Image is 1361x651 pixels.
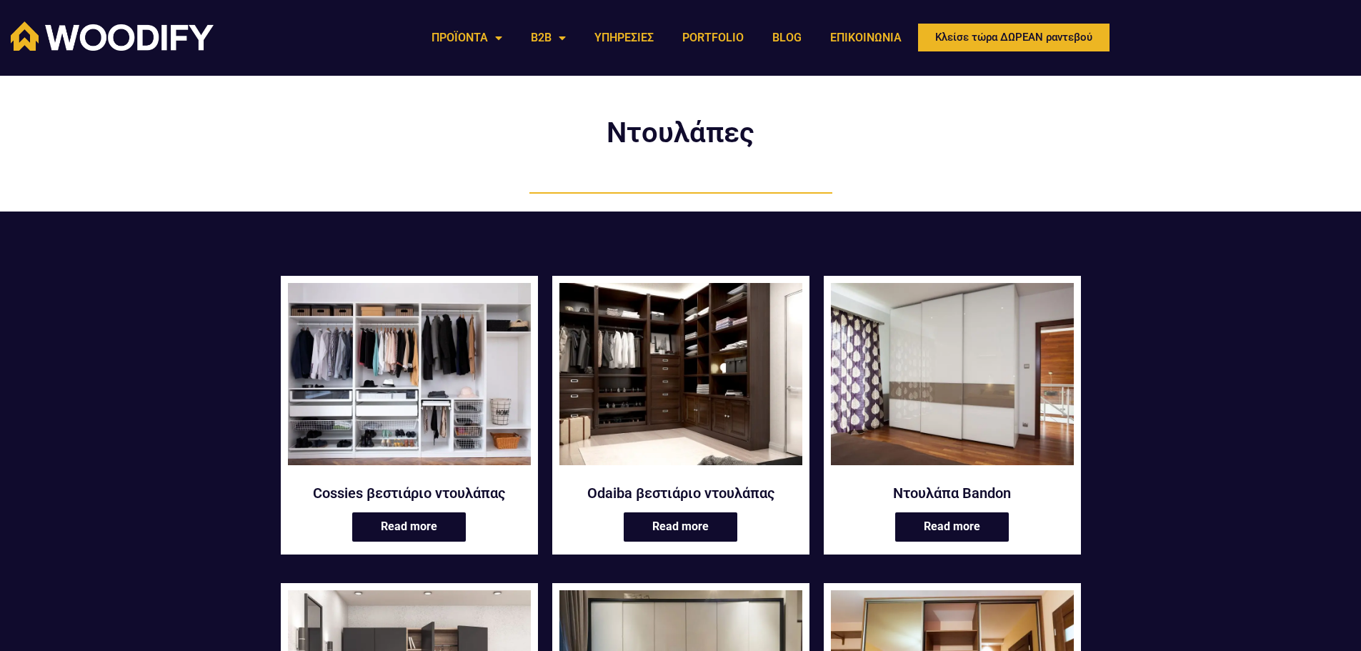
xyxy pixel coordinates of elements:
[559,283,802,474] a: Odaiba βεστιάριο ντουλάπας
[916,21,1112,54] a: Κλείσε τώρα ΔΩΡΕΑΝ ραντεβού
[288,283,531,474] a: Cossies βεστιάριο ντουλάπας
[417,21,916,54] nav: Menu
[11,21,214,51] img: Woodify
[580,21,668,54] a: ΥΠΗΡΕΣΙΕΣ
[895,512,1009,542] a: Read more about “Ντουλάπα Bandon”
[816,21,916,54] a: ΕΠΙΚΟΙΝΩΝΙΑ
[935,32,1092,43] span: Κλείσε τώρα ΔΩΡΕΑΝ ραντεβού
[517,21,580,54] a: B2B
[352,512,466,542] a: Read more about “Cossies βεστιάριο ντουλάπας”
[831,283,1074,474] a: Ντουλάπα Bandon
[831,484,1074,502] a: Ντουλάπα Bandon
[668,21,758,54] a: PORTFOLIO
[509,119,852,147] h2: Ντουλάπες
[417,21,517,54] a: ΠΡΟΪΟΝΤΑ
[559,484,802,502] a: Odaiba βεστιάριο ντουλάπας
[288,484,531,502] a: Cossies βεστιάριο ντουλάπας
[758,21,816,54] a: BLOG
[624,512,737,542] a: Read more about “Odaiba βεστιάριο ντουλάπας”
